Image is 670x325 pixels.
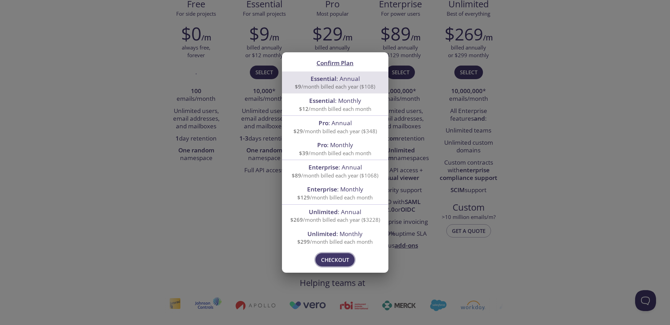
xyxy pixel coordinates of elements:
[295,83,301,90] span: $9
[308,163,362,171] span: : Annual
[297,194,310,201] span: $129
[282,138,388,160] div: Pro: Monthly$39/month billed each month
[297,238,373,245] span: /month billed each month
[307,230,363,238] span: : Monthly
[282,71,388,93] div: Essential: Annual$9/month billed each year ($108)
[317,141,327,149] span: Pro
[282,205,388,227] div: Unlimited: Annual$269/month billed each year ($3228)
[282,116,388,138] div: Pro: Annual$29/month billed each year ($348)
[293,128,303,135] span: $29
[290,216,303,223] span: $269
[292,172,378,179] span: /month billed each year ($1068)
[311,75,336,83] span: Essential
[309,208,361,216] span: : Annual
[295,83,375,90] span: /month billed each year ($108)
[290,216,380,223] span: /month billed each year ($3228)
[299,105,308,112] span: $12
[317,59,353,67] span: Confirm Plan
[297,238,310,245] span: $299
[282,160,388,182] div: Enterprise: Annual$89/month billed each year ($1068)
[321,255,349,264] span: Checkout
[315,253,355,266] button: Checkout
[311,75,360,83] span: : Annual
[299,105,371,112] span: /month billed each month
[307,230,336,238] span: Unlimited
[317,141,353,149] span: : Monthly
[299,150,308,157] span: $39
[309,208,338,216] span: Unlimited
[308,163,338,171] span: Enterprise
[299,150,371,157] span: /month billed each month
[309,97,335,105] span: Essential
[319,119,352,127] span: : Annual
[282,182,388,204] div: Enterprise: Monthly$129/month billed each month
[307,185,337,193] span: Enterprise
[297,194,373,201] span: /month billed each month
[282,71,388,249] ul: confirm plan selection
[282,227,388,249] div: Unlimited: Monthly$299/month billed each month
[319,119,328,127] span: Pro
[282,93,388,115] div: Essential: Monthly$12/month billed each month
[307,185,363,193] span: : Monthly
[309,97,361,105] span: : Monthly
[292,172,301,179] span: $89
[293,128,377,135] span: /month billed each year ($348)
